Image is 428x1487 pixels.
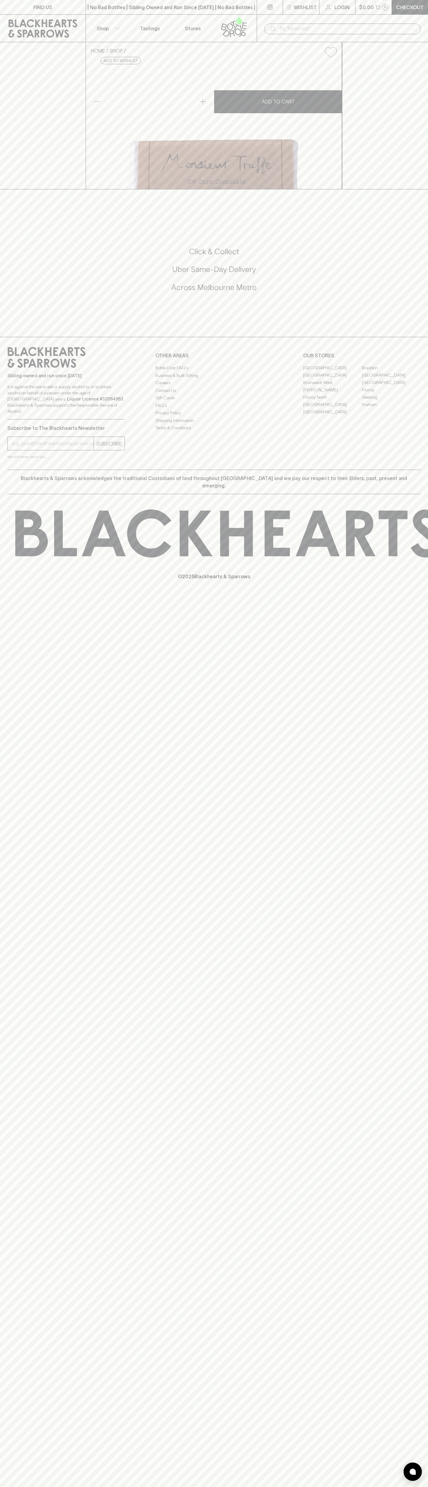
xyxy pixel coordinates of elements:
[362,371,421,379] a: [GEOGRAPHIC_DATA]
[155,364,273,372] a: Bottle Drop FAQ's
[7,264,421,274] h5: Uber Same-Day Delivery
[362,379,421,386] a: [GEOGRAPHIC_DATA]
[7,247,421,257] h5: Click & Collect
[384,6,386,9] p: 0
[110,48,123,54] a: SHOP
[262,98,295,105] p: ADD TO CART
[334,4,350,11] p: Login
[94,437,125,450] button: SUBSCRIBE
[91,48,105,54] a: HOME
[97,25,109,32] p: Shop
[7,373,125,379] p: Sibling owned and run since [DATE]
[185,25,201,32] p: Stores
[303,393,362,401] a: Fitzroy North
[155,372,273,379] a: Business & Bulk Gifting
[171,15,214,42] a: Stores
[155,379,273,387] a: Careers
[7,384,125,414] p: It is against the law to sell or supply alcohol to, or to obtain alcohol on behalf of a person un...
[303,379,362,386] a: Brunswick West
[396,4,424,11] p: Checkout
[7,282,421,293] h5: Across Melbourne Metro
[155,417,273,424] a: Shipping Information
[322,45,339,60] button: Add to wishlist
[214,90,342,113] button: ADD TO CART
[7,424,125,432] p: Subscribe to The Blackhearts Newsletter
[303,408,362,416] a: [GEOGRAPHIC_DATA]
[67,397,123,401] strong: Liquor License #32064953
[7,222,421,325] div: Call to action block
[96,440,122,447] p: SUBSCRIBE
[294,4,317,11] p: Wishlist
[155,394,273,402] a: Gift Cards
[155,409,273,417] a: Privacy Policy
[303,364,362,371] a: [GEOGRAPHIC_DATA]
[410,1469,416,1475] img: bubble-icon
[303,401,362,408] a: [GEOGRAPHIC_DATA]
[12,475,416,489] p: Blackhearts & Sparrows acknowledges the traditional Custodians of land throughout [GEOGRAPHIC_DAT...
[303,352,421,359] p: OUR STORES
[155,387,273,394] a: Contact Us
[362,401,421,408] a: Prahran
[86,15,129,42] button: Shop
[362,393,421,401] a: Geelong
[279,24,416,34] input: Try "Pinot noir"
[101,57,141,64] button: Add to wishlist
[359,4,374,11] p: $0.00
[140,25,160,32] p: Tastings
[33,4,52,11] p: FIND US
[86,63,342,189] img: 3440.png
[303,386,362,393] a: [PERSON_NAME]
[7,454,125,460] p: We will never spam you
[362,364,421,371] a: Braddon
[128,15,171,42] a: Tastings
[155,402,273,409] a: FAQ's
[12,439,94,449] input: e.g. jane@blackheartsandsparrows.com.au
[155,352,273,359] p: OTHER AREAS
[362,386,421,393] a: Fitzroy
[155,424,273,432] a: Terms & Conditions
[303,371,362,379] a: [GEOGRAPHIC_DATA]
